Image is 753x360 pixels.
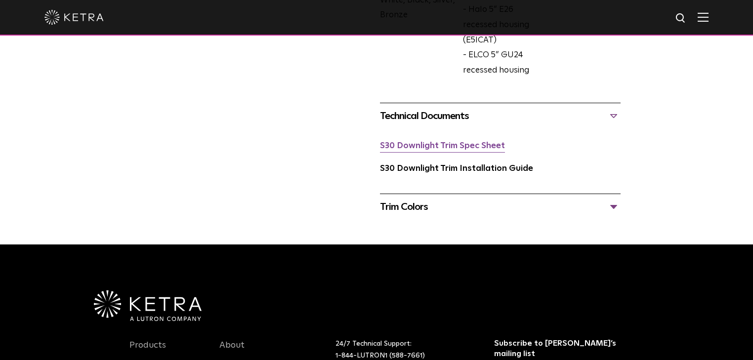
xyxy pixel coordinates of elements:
div: Trim Colors [380,199,621,215]
img: Hamburger%20Nav.svg [698,12,709,22]
img: ketra-logo-2019-white [44,10,104,25]
a: S30 Downlight Trim Installation Guide [380,164,533,173]
a: 1-844-LUTRON1 (588-7661) [335,352,425,359]
img: search icon [675,12,687,25]
div: Technical Documents [380,108,621,124]
h3: Subscribe to [PERSON_NAME]’s mailing list [494,338,621,359]
a: S30 Downlight Trim Spec Sheet [380,142,505,150]
img: Ketra-aLutronCo_White_RGB [94,290,202,321]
